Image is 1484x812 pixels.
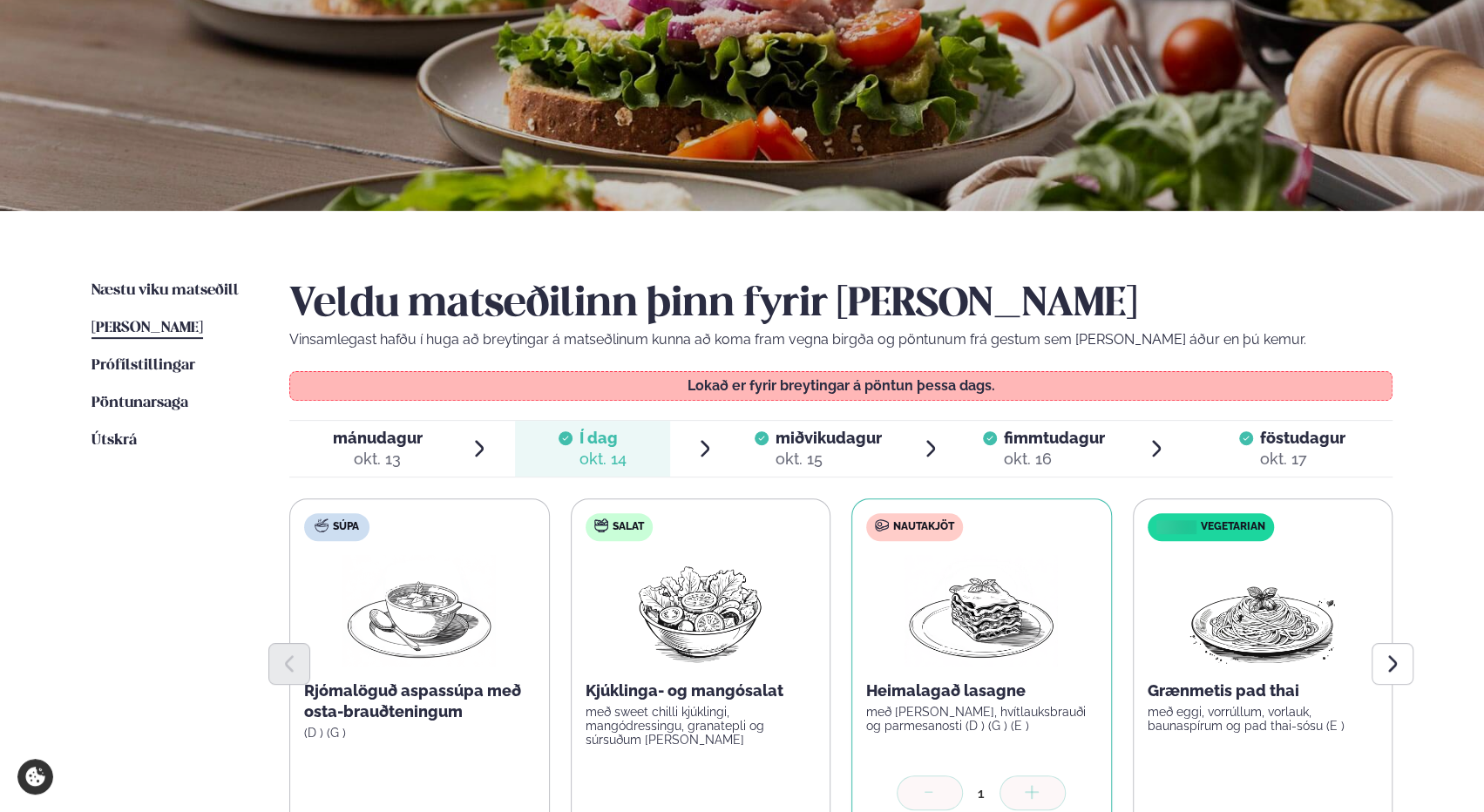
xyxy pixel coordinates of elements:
div: okt. 17 [1260,449,1345,470]
button: Previous slide [268,643,310,685]
a: Prófílstillingar [91,355,195,376]
p: með [PERSON_NAME], hvítlauksbrauði og parmesanosti (D ) (G ) (E ) [866,705,1097,733]
span: mánudagur [333,429,423,447]
span: [PERSON_NAME] [91,321,203,335]
span: Prófílstillingar [91,358,195,373]
a: Pöntunarsaga [91,393,188,414]
img: Lasagna.png [905,555,1058,667]
p: Grænmetis pad thai [1148,680,1379,701]
img: Soup.png [342,555,496,667]
span: Vegetarian [1201,520,1265,534]
img: soup.svg [315,518,329,532]
span: Nautakjöt [893,520,954,534]
img: beef.svg [875,518,889,532]
span: Salat [613,520,644,534]
p: (D ) (G ) [304,726,535,740]
img: Spagetti.png [1186,555,1339,667]
span: Pöntunarsaga [91,396,188,410]
h2: Veldu matseðilinn þinn fyrir [PERSON_NAME] [289,281,1393,329]
img: icon [1152,519,1200,536]
p: Kjúklinga- og mangósalat [586,680,817,701]
a: Útskrá [91,430,137,451]
p: með eggi, vorrúllum, vorlauk, baunaspírum og pad thai-sósu (E ) [1148,705,1379,733]
span: Súpa [333,520,359,534]
div: okt. 16 [1004,449,1105,470]
span: miðvikudagur [776,429,882,447]
div: 1 [963,783,999,803]
img: salad.svg [594,518,608,532]
div: okt. 14 [579,449,627,470]
p: Vinsamlegast hafðu í huga að breytingar á matseðlinum kunna að koma fram vegna birgða og pöntunum... [289,329,1393,350]
p: með sweet chilli kjúklingi, mangódressingu, granatepli og súrsuðum [PERSON_NAME] [586,705,817,747]
img: Salad.png [623,555,777,667]
span: Næstu viku matseðill [91,283,239,298]
a: Cookie settings [17,759,53,795]
span: fimmtudagur [1004,429,1105,447]
p: Heimalagað lasagne [866,680,1097,701]
span: Útskrá [91,433,137,448]
div: okt. 15 [776,449,882,470]
a: [PERSON_NAME] [91,318,203,339]
a: Næstu viku matseðill [91,281,239,301]
span: Í dag [579,428,627,449]
p: Rjómalöguð aspassúpa með osta-brauðteningum [304,680,535,722]
button: Next slide [1372,643,1413,685]
div: okt. 13 [333,449,423,470]
p: Lokað er fyrir breytingar á pöntun þessa dags. [308,379,1375,393]
span: föstudagur [1260,429,1345,447]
